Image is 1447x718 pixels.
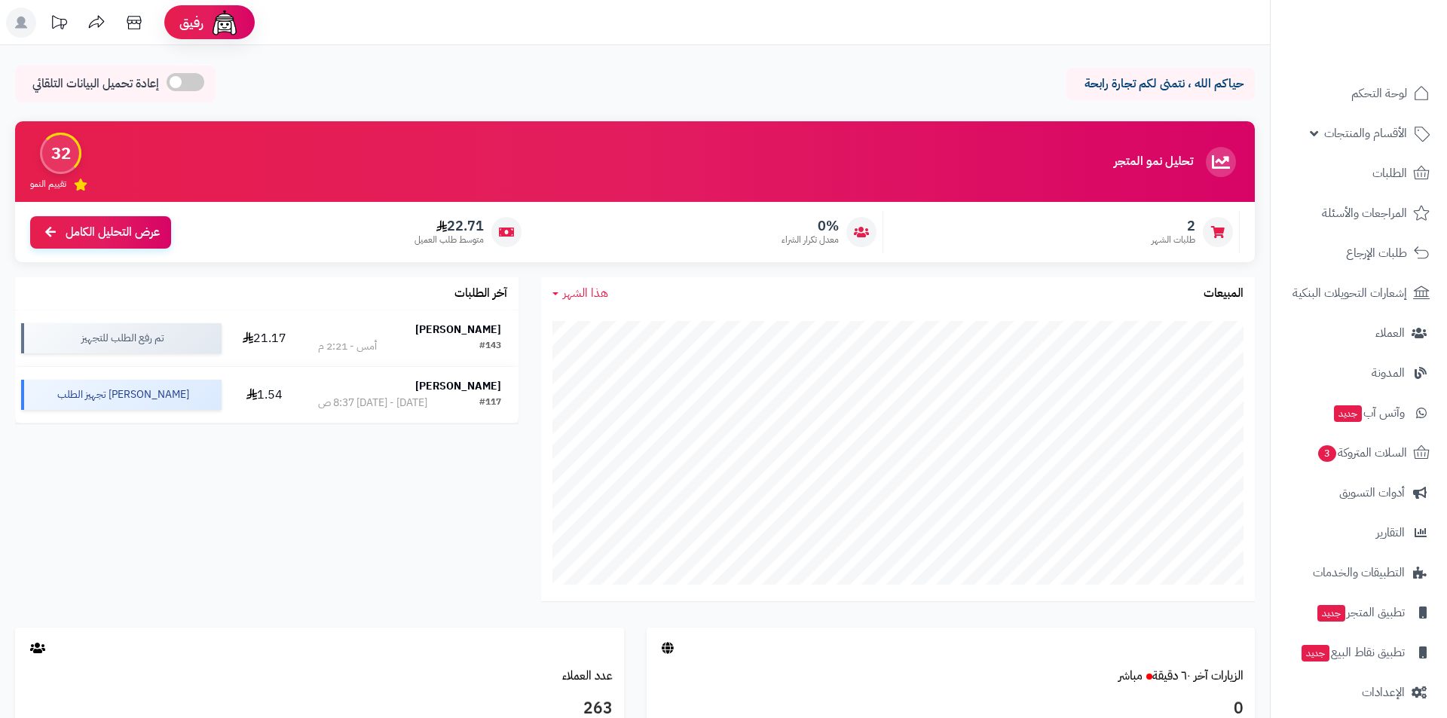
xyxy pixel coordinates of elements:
[552,285,608,302] a: هذا الشهر
[32,75,159,93] span: إعادة تحميل البيانات التلقائي
[479,396,501,411] div: #117
[1339,482,1405,503] span: أدوات التسويق
[415,218,484,234] span: 22.71
[1118,667,1244,685] a: الزيارات آخر ٦٠ دقيقةمباشر
[1317,605,1345,622] span: جديد
[21,380,222,410] div: [PERSON_NAME] تجهيز الطلب
[1204,287,1244,301] h3: المبيعات
[318,339,377,354] div: أمس - 2:21 م
[1300,642,1405,663] span: تطبيق نقاط البيع
[1280,395,1438,431] a: وآتس آبجديد
[21,323,222,353] div: تم رفع الطلب للتجهيز
[1324,123,1407,144] span: الأقسام والمنتجات
[415,322,501,338] strong: [PERSON_NAME]
[1334,405,1362,422] span: جديد
[1280,355,1438,391] a: المدونة
[1316,602,1405,623] span: تطبيق المتجر
[782,234,839,246] span: معدل تكرار الشراء
[1376,522,1405,543] span: التقارير
[1375,322,1405,344] span: العملاء
[1372,362,1405,383] span: المدونة
[1280,315,1438,351] a: العملاء
[318,396,427,411] div: [DATE] - [DATE] 8:37 ص
[1346,243,1407,264] span: طلبات الإرجاع
[1280,475,1438,511] a: أدوات التسويق
[1280,634,1438,671] a: تطبيق نقاط البيعجديد
[210,8,240,38] img: ai-face.png
[1280,155,1438,191] a: الطلبات
[1078,75,1244,93] p: حياكم الله ، نتمنى لكم تجارة رابحة
[1280,515,1438,551] a: التقارير
[1372,163,1407,184] span: الطلبات
[179,14,203,32] span: رفيق
[1293,283,1407,304] span: إشعارات التحويلات البنكية
[1152,234,1195,246] span: طلبات الشهر
[30,178,66,191] span: تقييم النمو
[228,367,301,423] td: 1.54
[1152,218,1195,234] span: 2
[1280,674,1438,710] a: الإعدادات
[454,287,507,301] h3: آخر الطلبات
[1280,555,1438,591] a: التطبيقات والخدمات
[1118,667,1143,685] small: مباشر
[562,667,613,685] a: عدد العملاء
[1322,203,1407,224] span: المراجعات والأسئلة
[415,378,501,394] strong: [PERSON_NAME]
[1345,11,1433,43] img: logo-2.png
[1280,594,1438,631] a: تطبيق المتجرجديد
[30,216,171,249] a: عرض التحليل الكامل
[1351,83,1407,104] span: لوحة التحكم
[415,234,484,246] span: متوسط طلب العميل
[40,8,78,41] a: تحديثات المنصة
[1313,562,1405,583] span: التطبيقات والخدمات
[1280,235,1438,271] a: طلبات الإرجاع
[66,224,160,241] span: عرض التحليل الكامل
[1302,645,1329,661] span: جديد
[1280,435,1438,471] a: السلات المتروكة3
[782,218,839,234] span: 0%
[1114,155,1193,169] h3: تحليل نمو المتجر
[1318,445,1337,463] span: 3
[228,310,301,366] td: 21.17
[1362,682,1405,703] span: الإعدادات
[1280,195,1438,231] a: المراجعات والأسئلة
[1332,402,1405,423] span: وآتس آب
[1317,442,1407,463] span: السلات المتروكة
[1280,75,1438,112] a: لوحة التحكم
[563,284,608,302] span: هذا الشهر
[479,339,501,354] div: #143
[1280,275,1438,311] a: إشعارات التحويلات البنكية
